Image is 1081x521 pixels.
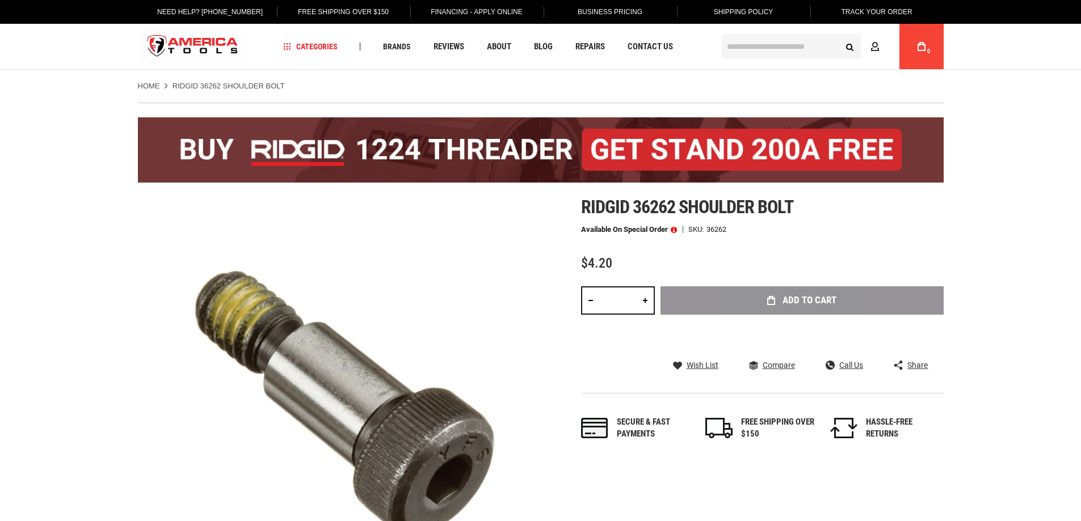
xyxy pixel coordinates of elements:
span: Wish List [687,361,718,369]
span: Brands [383,43,411,50]
strong: SKU [688,226,706,233]
span: Share [907,361,928,369]
span: Reviews [434,43,464,51]
a: 0 [911,24,932,69]
a: Call Us [826,360,863,370]
span: Compare [763,361,795,369]
strong: RIDGID 36262 SHOULDER BOLT [173,82,285,90]
a: Categories [278,39,343,54]
a: Repairs [570,39,610,54]
img: payments [581,418,608,438]
a: Compare [749,360,795,370]
img: shipping [705,418,733,438]
div: 36262 [706,226,726,233]
a: store logo [138,26,248,68]
a: Blog [529,39,558,54]
span: Categories [283,43,338,50]
span: Call Us [839,361,863,369]
span: $4.20 [581,255,612,271]
div: FREE SHIPPING OVER $150 [741,416,815,440]
img: returns [830,418,857,438]
span: Contact Us [628,43,673,51]
a: Wish List [673,360,718,370]
span: Repairs [575,43,605,51]
div: HASSLE-FREE RETURNS [866,416,940,440]
span: About [487,43,511,51]
img: America Tools [138,26,248,68]
a: Reviews [428,39,469,54]
span: 0 [927,48,931,54]
a: Contact Us [622,39,678,54]
span: Shipping Policy [714,8,773,16]
span: Ridgid 36262 shoulder bolt [581,196,793,218]
a: About [482,39,516,54]
div: Secure & fast payments [617,416,691,440]
a: Home [138,81,160,91]
button: Search [839,36,861,57]
p: Available on Special Order [581,226,677,234]
a: Brands [378,39,416,54]
img: BOGO: Buy the RIDGID® 1224 Threader (26092), get the 92467 200A Stand FREE! [138,117,944,183]
span: Blog [534,43,553,51]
